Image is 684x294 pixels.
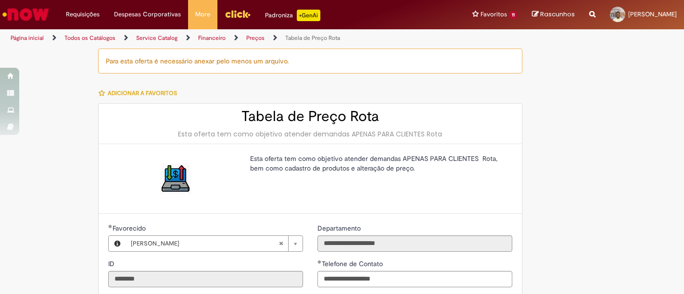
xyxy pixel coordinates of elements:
[108,259,116,269] label: Somente leitura - ID
[317,260,322,264] span: Obrigatório Preenchido
[108,259,116,268] span: Somente leitura - ID
[108,224,113,228] span: Obrigatório Preenchido
[108,109,512,124] h2: Tabela de Preço Rota
[64,34,115,42] a: Todos os Catálogos
[285,34,340,42] a: Tabela de Preço Rota
[108,129,512,139] div: Esta oferta tem como objetivo atender demandas APENAS PARA CLIENTES Rota
[225,7,251,21] img: click_logo_yellow_360x200.png
[160,163,191,194] img: Tabela de Preço Rota
[1,5,51,24] img: ServiceNow
[317,223,363,233] label: Somente leitura - Departamento
[317,235,512,252] input: Departamento
[246,34,265,42] a: Preços
[66,10,100,19] span: Requisições
[109,236,126,251] button: Favorecido, Visualizar este registro Rafael Santos Dos Santos
[317,271,512,287] input: Telefone de Contato
[628,10,677,18] span: [PERSON_NAME]
[131,236,279,251] span: [PERSON_NAME]
[11,34,44,42] a: Página inicial
[540,10,575,19] span: Rascunhos
[265,10,320,21] div: Padroniza
[108,89,177,97] span: Adicionar a Favoritos
[136,34,177,42] a: Service Catalog
[98,83,182,103] button: Adicionar a Favoritos
[509,11,518,19] span: 11
[98,49,522,73] div: Para esta oferta é necessário anexar pelo menos um arquivo.
[113,224,148,233] span: Necessários - Favorecido
[322,259,385,268] span: Telefone de Contato
[198,34,226,42] a: Financeiro
[7,29,449,47] ul: Trilhas de página
[481,10,507,19] span: Favoritos
[114,10,181,19] span: Despesas Corporativas
[532,10,575,19] a: Rascunhos
[126,236,303,251] a: [PERSON_NAME]Limpar campo Favorecido
[195,10,210,19] span: More
[250,154,505,173] p: Esta oferta tem como objetivo atender demandas APENAS PARA CLIENTES Rota, bem como cadastro de pr...
[297,10,320,21] p: +GenAi
[274,236,288,251] abbr: Limpar campo Favorecido
[108,271,303,287] input: ID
